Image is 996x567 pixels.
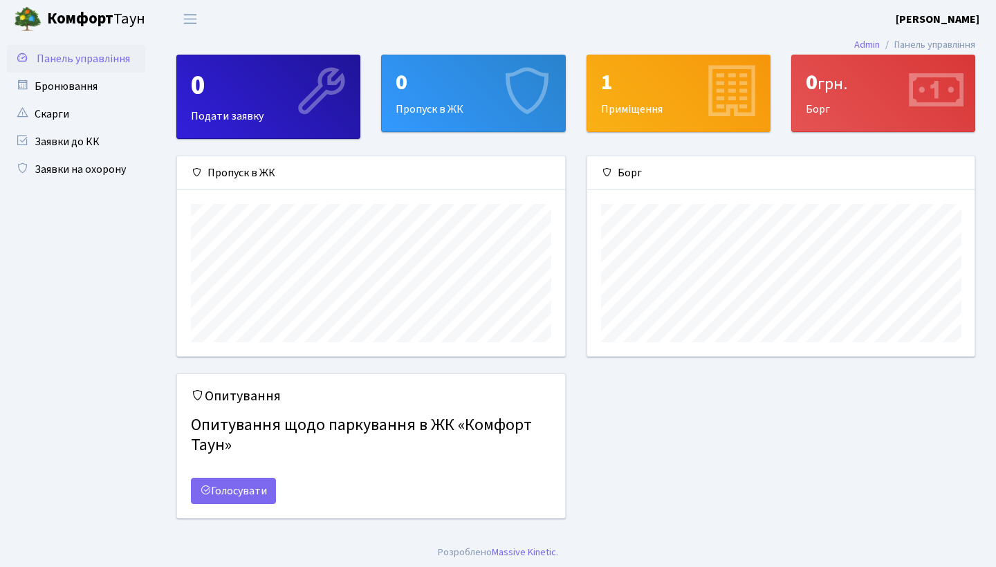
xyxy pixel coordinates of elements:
[47,8,145,31] span: Таун
[176,55,360,139] a: 0Подати заявку
[191,388,551,405] h5: Опитування
[806,69,961,95] div: 0
[438,545,492,559] a: Розроблено
[177,55,360,138] div: Подати заявку
[37,51,130,66] span: Панель управління
[438,545,558,560] div: .
[177,156,565,190] div: Пропуск в ЖК
[587,156,975,190] div: Борг
[818,72,847,96] span: грн.
[191,69,346,102] div: 0
[792,55,975,131] div: Борг
[587,55,770,131] div: Приміщення
[896,11,979,28] a: [PERSON_NAME]
[382,55,564,131] div: Пропуск в ЖК
[492,545,556,559] a: Massive Kinetic
[381,55,565,132] a: 0Пропуск в ЖК
[7,73,145,100] a: Бронювання
[601,69,756,95] div: 1
[880,37,975,53] li: Панель управління
[833,30,996,59] nav: breadcrumb
[7,156,145,183] a: Заявки на охорону
[587,55,771,132] a: 1Приміщення
[7,100,145,128] a: Скарги
[896,12,979,27] b: [PERSON_NAME]
[191,410,551,461] h4: Опитування щодо паркування в ЖК «Комфорт Таун»
[396,69,551,95] div: 0
[191,478,276,504] a: Голосувати
[7,45,145,73] a: Панель управління
[173,8,207,30] button: Переключити навігацію
[854,37,880,52] a: Admin
[14,6,41,33] img: logo.png
[7,128,145,156] a: Заявки до КК
[47,8,113,30] b: Комфорт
